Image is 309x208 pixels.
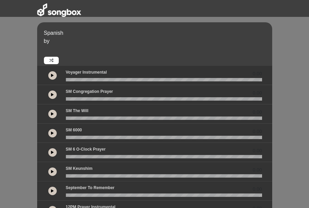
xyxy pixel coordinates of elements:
p: Voyager Instrumental [66,69,107,75]
p: September to Remember [66,185,115,191]
p: SM Congregation Prayer [66,88,113,95]
p: Spanish [44,29,271,37]
p: SM 6000 [66,127,82,133]
span: 0.00 [253,109,262,116]
p: SM The Will [66,108,88,114]
span: 0.00 [253,186,262,193]
img: songbox-logo-white.png [37,3,81,17]
span: 0.00 [253,147,262,154]
span: 0.00 [253,166,262,174]
p: SM 6 o-clock prayer [66,146,106,152]
span: 0.00 [253,89,262,97]
p: SM Keunshim [66,165,93,172]
span: by [44,38,50,44]
span: 0.00 [253,70,262,77]
span: 0.00 [253,128,262,135]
